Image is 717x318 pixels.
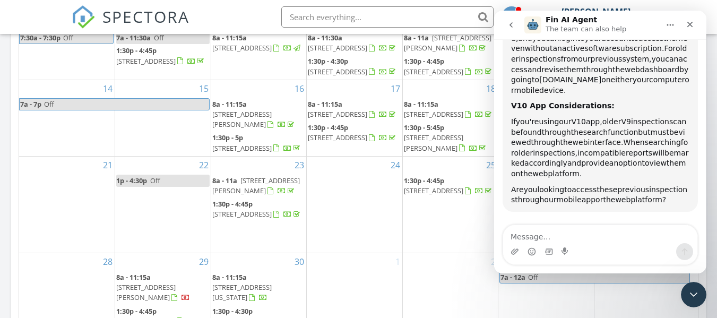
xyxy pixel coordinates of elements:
[45,107,65,115] span: using
[116,271,210,305] a: 8a - 11:15a [STREET_ADDRESS][PERSON_NAME]
[90,33,122,42] span: software
[185,55,194,63] span: by
[16,237,25,245] button: Upload attachment
[116,282,176,302] span: [STREET_ADDRESS][PERSON_NAME]
[528,272,538,282] span: Off
[20,32,61,44] span: 7:30a - 7:30p
[38,23,52,32] span: you
[212,198,306,221] a: 1:30p - 4:45p [STREET_ADDRESS]
[308,32,401,55] a: 8a - 11:30a [STREET_ADDRESS]
[308,109,367,119] span: [STREET_ADDRESS]
[19,14,115,80] td: Go to September 7, 2025
[150,176,160,185] span: Off
[179,107,192,115] span: can
[212,209,272,219] span: [STREET_ADDRESS]
[77,107,91,115] span: V10
[33,237,42,245] button: Emoji picker
[124,148,148,157] span: option
[307,156,403,253] td: Go to September 24, 2025
[116,272,151,282] span: 8a - 11:15a
[404,67,463,76] span: [STREET_ADDRESS]
[308,123,348,132] span: 1:30p - 4:45p
[157,44,171,53] span: you
[404,109,463,119] span: [STREET_ADDRESS]
[212,199,253,209] span: 1:30p - 4:45p
[151,127,187,136] span: searching
[72,14,189,37] a: SPECTORA
[212,271,306,305] a: 8a - 11:15a [STREET_ADDRESS][US_STATE]
[38,65,45,73] span: to
[77,117,89,126] span: the
[17,23,194,42] span: even
[47,55,70,63] span: revise
[24,23,38,32] span: and
[292,80,306,97] a: Go to September 16, 2025
[116,272,190,302] a: 8a - 11:15a [STREET_ADDRESS][PERSON_NAME]
[281,6,494,28] input: Search everything...
[212,282,272,302] span: [STREET_ADDRESS][US_STATE]
[89,117,114,126] span: search
[137,23,144,32] span: to
[144,23,169,32] span: access
[17,107,22,115] span: If
[146,55,185,63] span: dashboard
[172,148,192,157] span: them
[123,175,155,183] span: previous
[308,67,367,76] span: [STREET_ADDRESS]
[17,127,194,147] span: for
[127,107,136,115] span: V9
[404,56,444,66] span: 1:30p - 4:45p
[62,185,87,193] span: mobile
[17,117,27,126] span: be
[116,46,157,55] span: 1:30p - 4:45p
[22,107,45,115] span: you're
[308,123,398,142] a: 1:30p - 4:45p [STREET_ADDRESS]
[17,13,192,32] span: cloud,
[212,133,243,142] span: 1:30p - 5p
[681,282,706,307] iframe: Intercom live chat
[123,33,170,42] span: subscription.
[67,237,76,245] button: Start recording
[211,80,307,156] td: Go to September 16, 2025
[79,127,94,136] span: web
[58,33,67,42] span: an
[212,132,306,154] a: 1:30p - 5p [STREET_ADDRESS]
[20,138,39,147] span: older
[404,122,497,155] a: 1:30p - 5:45p [STREET_ADDRESS][PERSON_NAME]
[404,123,488,152] a: 1:30p - 5:45p [STREET_ADDRESS][PERSON_NAME]
[494,11,706,273] iframe: Intercom live chat
[155,65,191,73] span: computer
[17,65,38,73] span: going
[116,56,176,66] span: [STREET_ADDRESS]
[292,253,306,270] a: Go to September 30, 2025
[308,99,398,119] a: 8a - 11:15a [STREET_ADDRESS]
[212,199,302,219] a: 1:30p - 4:45p [STREET_ADDRESS]
[17,138,195,157] span: marked
[404,176,494,195] a: 1:30p - 4:45p [STREET_ADDRESS]
[72,5,95,29] img: The Best Home Inspection Software - Spectora
[65,107,77,115] span: our
[92,107,108,115] span: app,
[212,176,237,185] span: 8a - 11a
[211,156,307,253] td: Go to September 23, 2025
[212,133,302,152] a: 1:30p - 5p [STREET_ADDRESS]
[44,99,54,109] span: Off
[388,80,402,97] a: Go to September 17, 2025
[73,148,87,157] span: and
[101,157,115,174] a: Go to September 21, 2025
[67,44,84,53] span: from
[212,272,247,282] span: 8a - 11:15a
[116,46,206,65] a: 1:30p - 4:45p [STREET_ADDRESS]
[101,80,115,97] a: Go to September 14, 2025
[121,185,136,193] span: web
[87,148,115,157] span: provide
[91,23,107,32] span: your
[292,157,306,174] a: Go to September 23, 2025
[402,14,498,80] td: Go to September 11, 2025
[561,6,630,17] div: [PERSON_NAME]
[139,65,155,73] span: your
[94,127,129,136] span: interface.
[37,127,66,136] span: through
[484,157,498,174] a: Go to September 25, 2025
